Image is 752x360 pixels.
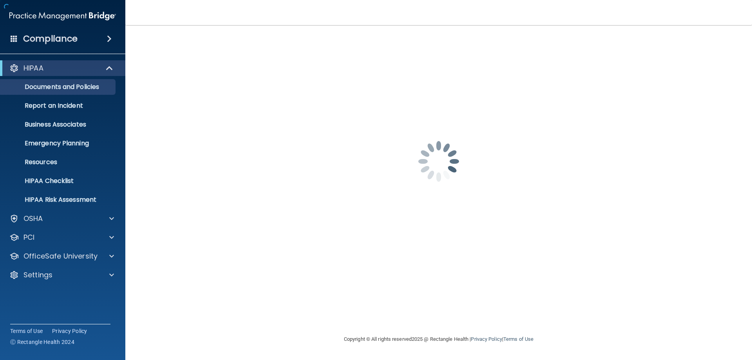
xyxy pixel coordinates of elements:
[9,251,114,261] a: OfficeSafe University
[399,122,478,201] img: spinner.e123f6fc.gif
[5,121,112,128] p: Business Associates
[23,63,43,73] p: HIPAA
[9,270,114,280] a: Settings
[5,102,112,110] p: Report an Incident
[503,336,533,342] a: Terms of Use
[9,63,114,73] a: HIPAA
[5,139,112,147] p: Emergency Planning
[23,233,34,242] p: PCI
[23,33,78,44] h4: Compliance
[9,214,114,223] a: OSHA
[296,327,582,352] div: Copyright © All rights reserved 2025 @ Rectangle Health | |
[5,177,112,185] p: HIPAA Checklist
[23,251,98,261] p: OfficeSafe University
[23,270,52,280] p: Settings
[10,327,43,335] a: Terms of Use
[5,196,112,204] p: HIPAA Risk Assessment
[5,158,112,166] p: Resources
[471,336,502,342] a: Privacy Policy
[9,233,114,242] a: PCI
[9,8,116,24] img: PMB logo
[52,327,87,335] a: Privacy Policy
[23,214,43,223] p: OSHA
[5,83,112,91] p: Documents and Policies
[10,338,74,346] span: Ⓒ Rectangle Health 2024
